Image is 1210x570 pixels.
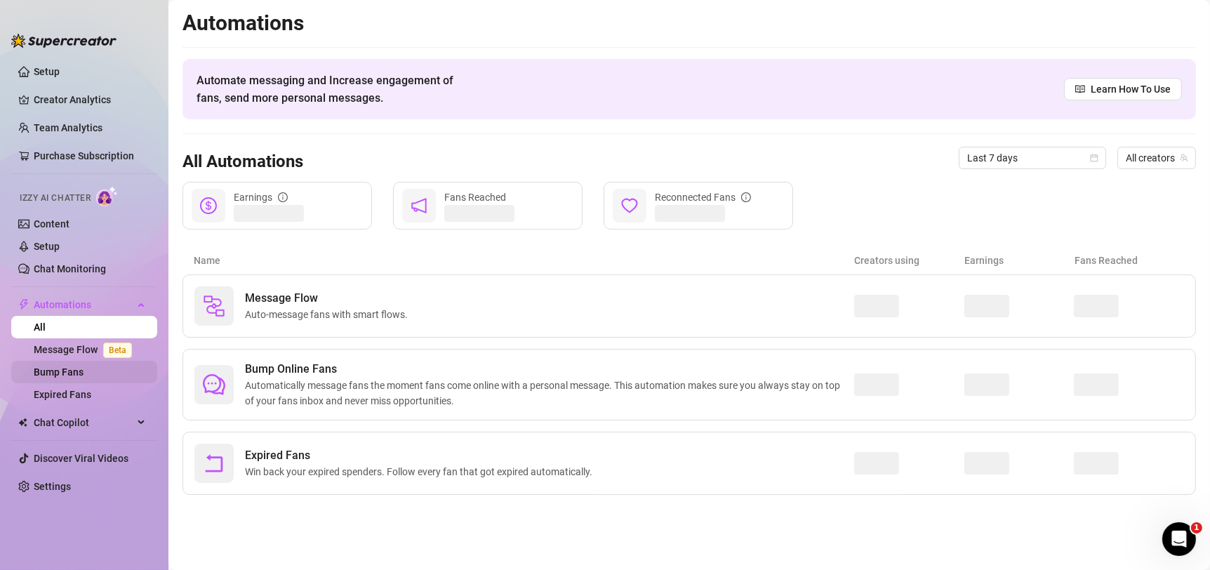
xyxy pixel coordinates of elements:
[34,453,128,464] a: Discover Viral Videos
[245,307,413,322] span: Auto-message fans with smart flows.
[182,10,1196,37] h2: Automations
[1091,81,1171,97] span: Learn How To Use
[411,197,427,214] span: notification
[34,293,133,316] span: Automations
[103,343,132,358] span: Beta
[1075,253,1185,268] article: Fans Reached
[621,197,638,214] span: heart
[245,447,598,464] span: Expired Fans
[20,192,91,205] span: Izzy AI Chatter
[34,218,69,230] a: Content
[34,66,60,77] a: Setup
[34,263,106,274] a: Chat Monitoring
[11,34,117,48] img: logo-BBDzfeDw.svg
[96,186,118,206] img: AI Chatter
[245,290,413,307] span: Message Flow
[1075,84,1085,94] span: read
[1064,78,1182,100] a: Learn How To Use
[655,190,751,205] div: Reconnected Fans
[34,366,84,378] a: Bump Fans
[34,411,133,434] span: Chat Copilot
[34,322,46,333] a: All
[203,373,225,396] span: comment
[34,344,138,355] a: Message FlowBeta
[197,72,467,107] span: Automate messaging and Increase engagement of fans, send more personal messages.
[245,378,854,409] span: Automatically message fans the moment fans come online with a personal message. This automation m...
[741,192,751,202] span: info-circle
[34,241,60,252] a: Setup
[1090,154,1098,162] span: calendar
[34,88,146,111] a: Creator Analytics
[967,147,1098,168] span: Last 7 days
[245,361,854,378] span: Bump Online Fans
[964,253,1075,268] article: Earnings
[34,389,91,400] a: Expired Fans
[245,464,598,479] span: Win back your expired spenders. Follow every fan that got expired automatically.
[854,253,964,268] article: Creators using
[1162,522,1196,556] iframe: Intercom live chat
[1180,154,1188,162] span: team
[34,481,71,492] a: Settings
[203,452,225,475] span: rollback
[18,299,29,310] span: thunderbolt
[1126,147,1188,168] span: All creators
[1191,522,1202,533] span: 1
[234,190,288,205] div: Earnings
[182,151,303,173] h3: All Automations
[18,418,27,427] img: Chat Copilot
[194,253,854,268] article: Name
[34,145,146,167] a: Purchase Subscription
[34,122,102,133] a: Team Analytics
[203,295,225,317] img: svg%3e
[200,197,217,214] span: dollar
[278,192,288,202] span: info-circle
[444,192,506,203] span: Fans Reached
